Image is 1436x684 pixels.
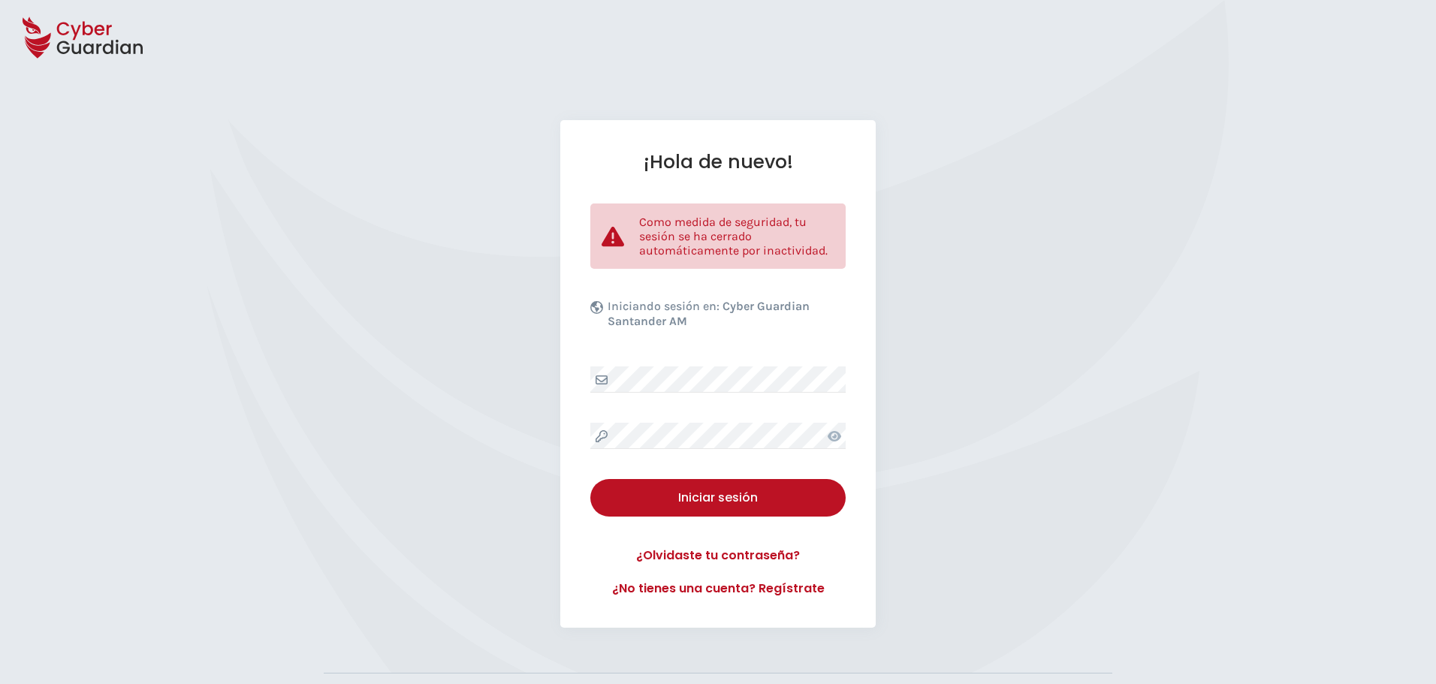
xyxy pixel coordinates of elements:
p: Como medida de seguridad, tu sesión se ha cerrado automáticamente por inactividad. [639,215,834,258]
a: ¿No tienes una cuenta? Regístrate [590,580,846,598]
a: ¿Olvidaste tu contraseña? [590,547,846,565]
div: Iniciar sesión [602,489,834,507]
h1: ¡Hola de nuevo! [590,150,846,173]
b: Cyber Guardian Santander AM [608,299,810,328]
button: Iniciar sesión [590,479,846,517]
p: Iniciando sesión en: [608,299,842,336]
